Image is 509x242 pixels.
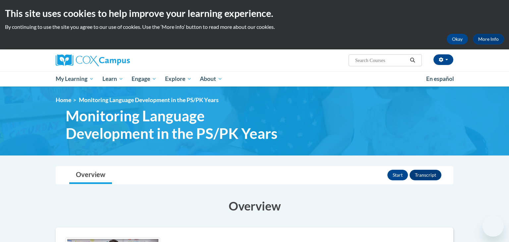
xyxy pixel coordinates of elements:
button: Account Settings [433,54,453,65]
a: Engage [127,71,161,87]
button: Transcript [410,170,441,180]
button: Okay [447,34,468,44]
a: More Info [473,34,504,44]
span: Explore [165,75,192,83]
a: Learn [98,71,128,87]
a: En español [422,72,458,86]
span: My Learning [56,75,94,83]
span: En español [426,75,454,82]
span: Monitoring Language Development in the PS/PK Years [79,96,219,103]
h2: This site uses cookies to help improve your learning experience. [5,7,504,20]
iframe: Button to launch messaging window [482,215,504,237]
input: Search Courses [355,56,408,64]
p: By continuing to use the site you agree to our use of cookies. Use the ‘More info’ button to read... [5,23,504,30]
button: Search [408,56,418,64]
a: My Learning [51,71,98,87]
button: Start [387,170,408,180]
a: Home [56,96,71,103]
a: About [196,71,227,87]
a: Overview [69,166,112,184]
span: About [200,75,222,83]
span: Engage [132,75,156,83]
span: Learn [102,75,123,83]
div: Main menu [46,71,463,87]
a: Cox Campus [56,54,182,66]
h3: Overview [56,198,453,214]
span: Monitoring Language Development in the PS/PK Years [66,107,294,142]
a: Explore [161,71,196,87]
img: Cox Campus [56,54,130,66]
